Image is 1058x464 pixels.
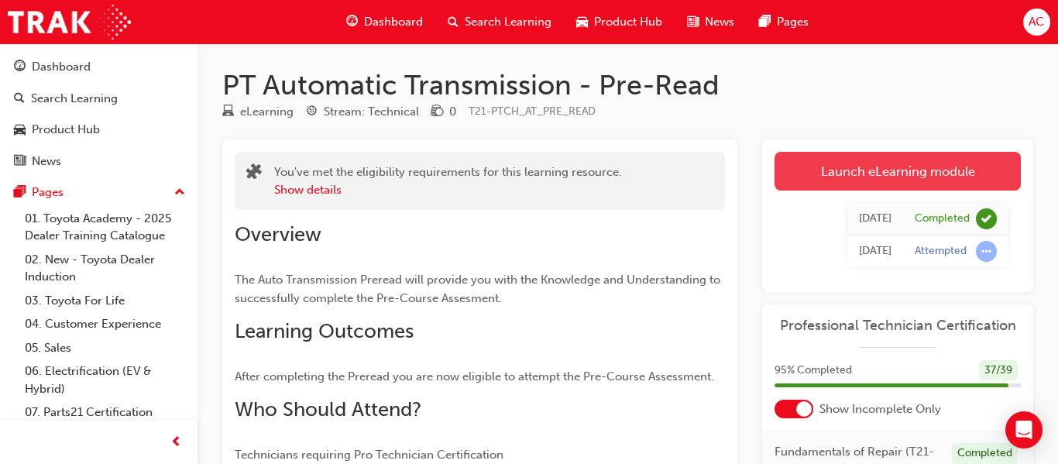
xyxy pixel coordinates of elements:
[19,207,191,248] a: 01. Toyota Academy - 2025 Dealer Training Catalogue
[6,147,191,176] a: News
[14,186,26,200] span: pages-icon
[859,210,891,228] div: Sat May 03 2025 14:44:10 GMT+1000 (Australian Eastern Standard Time)
[222,68,1033,102] h1: PT Automatic Transmission - Pre-Read
[19,312,191,336] a: 04. Customer Experience
[364,13,423,31] span: Dashboard
[306,105,318,119] span: target-icon
[465,13,551,31] span: Search Learning
[32,184,64,201] div: Pages
[1023,9,1050,36] button: AC
[777,13,809,31] span: Pages
[14,155,26,169] span: news-icon
[6,178,191,207] button: Pages
[334,6,435,38] a: guage-iconDashboard
[32,121,100,139] div: Product Hub
[19,359,191,400] a: 06. Electrification (EV & Hybrid)
[431,105,443,119] span: money-icon
[235,273,723,305] span: The Auto Transmission Preread will provide you with the Knowledge and Understanding to successful...
[564,6,675,38] a: car-iconProduct Hub
[19,289,191,313] a: 03. Toyota For Life
[346,12,358,32] span: guage-icon
[32,153,61,170] div: News
[1005,411,1043,449] div: Open Intercom Messenger
[705,13,734,31] span: News
[6,115,191,144] a: Product Hub
[14,92,25,106] span: search-icon
[8,5,131,40] img: Trak
[6,53,191,81] a: Dashboard
[594,13,662,31] span: Product Hub
[979,360,1018,381] div: 37 / 39
[274,163,622,198] div: You've met the eligibility requirements for this learning resource.
[952,443,1018,464] div: Completed
[449,103,456,121] div: 0
[14,123,26,137] span: car-icon
[775,362,852,380] span: 95 % Completed
[235,448,503,462] span: Technicians requiring Pro Technician Certification
[31,90,118,108] div: Search Learning
[448,12,459,32] span: search-icon
[14,60,26,74] span: guage-icon
[235,397,421,421] span: Who Should Attend?
[775,152,1021,191] a: Launch eLearning module
[819,400,941,418] span: Show Incomplete Only
[222,102,294,122] div: Type
[19,336,191,360] a: 05. Sales
[431,102,456,122] div: Price
[6,50,191,178] button: DashboardSearch LearningProduct HubNews
[32,58,91,76] div: Dashboard
[1029,13,1044,31] span: AC
[174,183,185,203] span: up-icon
[915,211,970,226] div: Completed
[222,105,234,119] span: learningResourceType_ELEARNING-icon
[915,244,967,259] div: Attempted
[675,6,747,38] a: news-iconNews
[775,317,1021,335] a: Professional Technician Certification
[576,12,588,32] span: car-icon
[324,103,419,121] div: Stream: Technical
[6,84,191,113] a: Search Learning
[976,241,997,262] span: learningRecordVerb_ATTEMPT-icon
[19,248,191,289] a: 02. New - Toyota Dealer Induction
[235,369,714,383] span: After completing the Preread you are now eligible to attempt the Pre-Course Assessment.
[170,433,182,452] span: prev-icon
[274,181,342,199] button: Show details
[240,103,294,121] div: eLearning
[235,319,414,343] span: Learning Outcomes
[235,222,321,246] span: Overview
[435,6,564,38] a: search-iconSearch Learning
[687,12,699,32] span: news-icon
[19,400,191,424] a: 07. Parts21 Certification
[306,102,419,122] div: Stream
[976,208,997,229] span: learningRecordVerb_COMPLETE-icon
[859,242,891,260] div: Sat May 03 2025 14:43:55 GMT+1000 (Australian Eastern Standard Time)
[747,6,821,38] a: pages-iconPages
[759,12,771,32] span: pages-icon
[246,165,262,183] span: puzzle-icon
[469,105,596,118] span: Learning resource code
